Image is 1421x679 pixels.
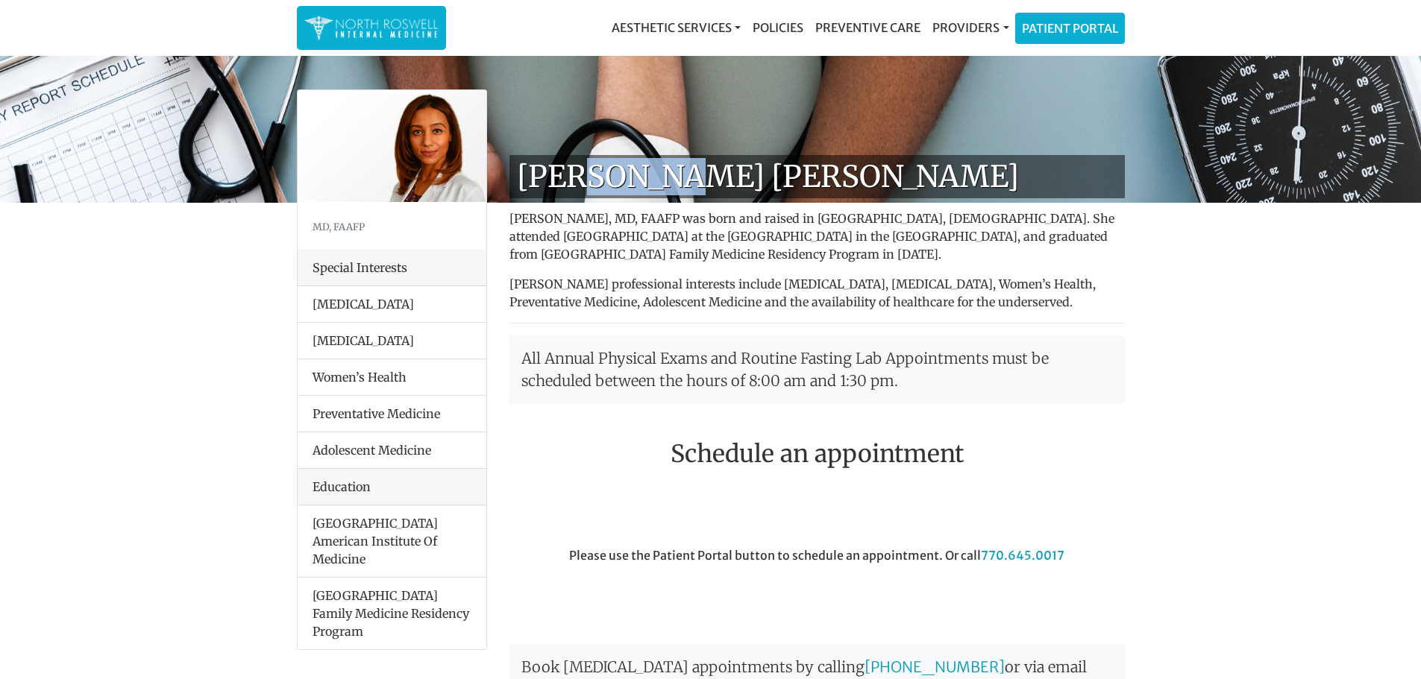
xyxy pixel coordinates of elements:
[606,13,747,42] a: Aesthetic Services
[509,335,1125,404] p: All Annual Physical Exams and Routine Fasting Lab Appointments must be scheduled between the hour...
[747,13,809,42] a: Policies
[981,548,1064,563] a: 770.645.0017
[809,13,926,42] a: Preventive Care
[509,155,1125,198] h1: [PERSON_NAME] [PERSON_NAME]
[298,395,486,432] li: Preventative Medicine
[1016,13,1124,43] a: Patient Portal
[313,221,365,233] small: MD, FAAFP
[926,13,1014,42] a: Providers
[509,209,1125,263] p: [PERSON_NAME], MD, FAAFP was born and raised in [GEOGRAPHIC_DATA], [DEMOGRAPHIC_DATA]. She attend...
[298,286,486,323] li: [MEDICAL_DATA]
[498,546,1136,630] div: Please use the Patient Portal button to schedule an appointment. Or call
[298,250,486,286] div: Special Interests
[298,505,486,578] li: [GEOGRAPHIC_DATA] American Institute Of Medicine
[509,275,1125,311] p: [PERSON_NAME] professional interests include [MEDICAL_DATA], [MEDICAL_DATA], Women’s Health, Prev...
[304,13,439,42] img: North Roswell Internal Medicine
[298,359,486,396] li: Women’s Health
[509,440,1125,468] h2: Schedule an appointment
[298,432,486,469] li: Adolescent Medicine
[298,469,486,505] div: Education
[298,90,486,202] img: Dr. Farah Mubarak Ali MD, FAAFP
[298,322,486,359] li: [MEDICAL_DATA]
[865,657,1005,676] a: [PHONE_NUMBER]
[298,577,486,649] li: [GEOGRAPHIC_DATA] Family Medicine Residency Program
